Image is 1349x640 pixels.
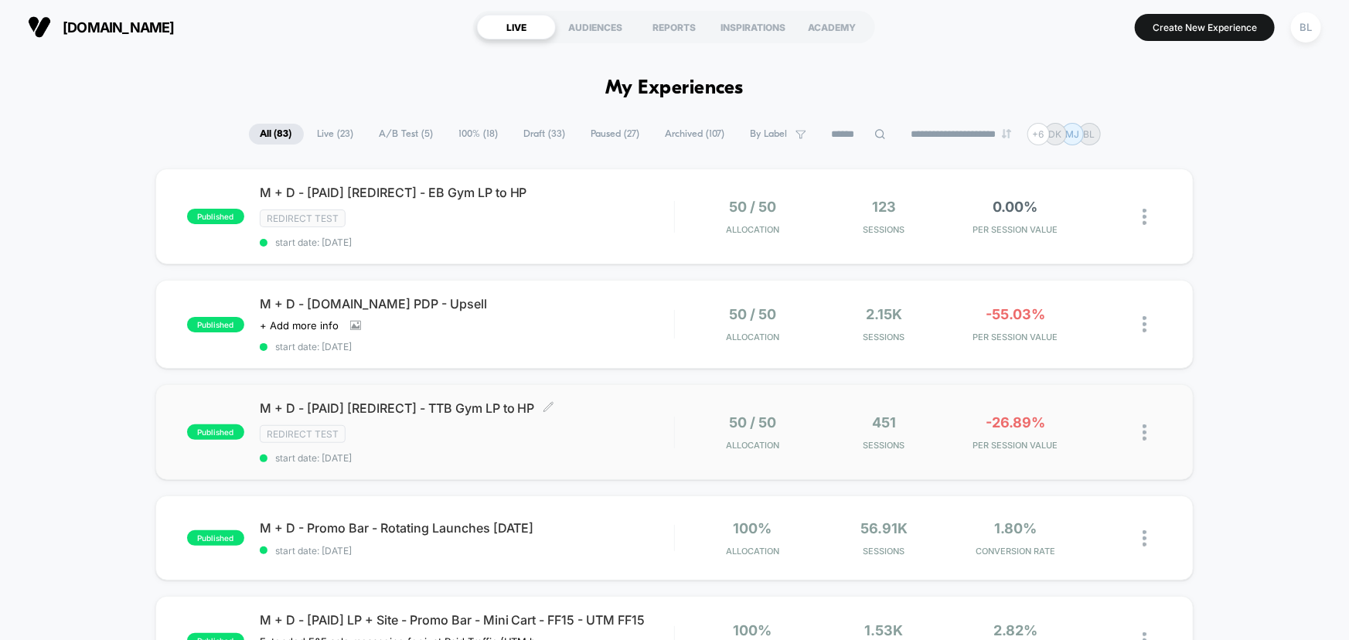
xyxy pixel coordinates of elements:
[260,296,674,311] span: M + D - [DOMAIN_NAME] PDP - Upsell
[872,199,896,215] span: 123
[994,520,1037,536] span: 1.80%
[556,15,635,39] div: AUDIENCES
[1143,530,1146,546] img: close
[63,19,175,36] span: [DOMAIN_NAME]
[986,306,1045,322] span: -55.03%
[726,224,779,235] span: Allocation
[187,317,244,332] span: published
[822,546,945,557] span: Sessions
[1002,129,1011,138] img: end
[953,546,1077,557] span: CONVERSION RATE
[822,440,945,451] span: Sessions
[726,440,779,451] span: Allocation
[28,15,51,39] img: Visually logo
[729,199,776,215] span: 50 / 50
[1049,128,1062,140] p: DK
[726,332,779,342] span: Allocation
[368,124,445,145] span: A/B Test ( 5 )
[1291,12,1321,43] div: BL
[714,15,792,39] div: INSPIRATIONS
[726,546,779,557] span: Allocation
[260,209,346,227] span: Redirect Test
[260,612,674,628] span: M + D - [PAID] LP + Site - Promo Bar - Mini Cart - FF15 - UTM FF15
[1143,424,1146,441] img: close
[654,124,737,145] span: Archived ( 107 )
[822,224,945,235] span: Sessions
[260,400,674,416] span: M + D - [PAID] [REDIRECT] - TTB Gym LP to HP
[953,332,1077,342] span: PER SESSION VALUE
[260,452,674,464] span: start date: [DATE]
[993,622,1037,638] span: 2.82%
[751,128,788,140] span: By Label
[260,425,346,443] span: Redirect Test
[260,237,674,248] span: start date: [DATE]
[187,209,244,224] span: published
[953,224,1077,235] span: PER SESSION VALUE
[580,124,652,145] span: Paused ( 27 )
[187,424,244,440] span: published
[260,341,674,352] span: start date: [DATE]
[729,306,776,322] span: 50 / 50
[306,124,366,145] span: Live ( 23 )
[729,414,776,431] span: 50 / 50
[822,332,945,342] span: Sessions
[23,15,179,39] button: [DOMAIN_NAME]
[1286,12,1326,43] button: BL
[1143,209,1146,225] img: close
[993,199,1037,215] span: 0.00%
[1135,14,1275,41] button: Create New Experience
[792,15,871,39] div: ACADEMY
[477,15,556,39] div: LIVE
[260,319,339,332] span: + Add more info
[260,520,674,536] span: M + D - Promo Bar - Rotating Launches [DATE]
[448,124,510,145] span: 100% ( 18 )
[513,124,577,145] span: Draft ( 33 )
[864,622,903,638] span: 1.53k
[866,306,902,322] span: 2.15k
[733,520,772,536] span: 100%
[953,440,1077,451] span: PER SESSION VALUE
[260,185,674,200] span: M + D - [PAID] [REDIRECT] - EB Gym LP to HP
[260,545,674,557] span: start date: [DATE]
[860,520,908,536] span: 56.91k
[187,530,244,546] span: published
[1143,316,1146,332] img: close
[605,77,744,100] h1: My Experiences
[249,124,304,145] span: All ( 83 )
[1084,128,1095,140] p: BL
[872,414,896,431] span: 451
[1065,128,1079,140] p: MJ
[986,414,1045,431] span: -26.89%
[1027,123,1050,145] div: + 6
[635,15,714,39] div: REPORTS
[733,622,772,638] span: 100%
